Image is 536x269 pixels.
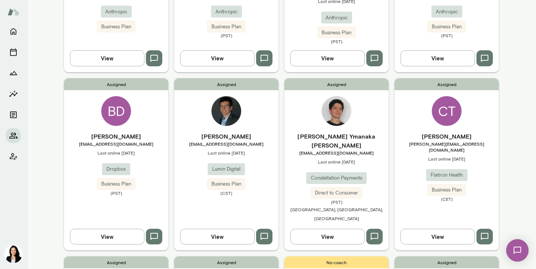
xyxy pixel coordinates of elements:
[290,207,383,221] span: [GEOGRAPHIC_DATA], [GEOGRAPHIC_DATA], [GEOGRAPHIC_DATA]
[395,78,499,90] span: Assigned
[64,78,168,90] span: Assigned
[207,23,246,31] span: Business Plan
[174,132,278,141] h6: [PERSON_NAME]
[70,229,144,244] button: View
[290,50,365,66] button: View
[64,150,168,156] span: Last online [DATE]
[321,14,352,22] span: Anthropic
[284,150,389,156] span: [EMAIL_ADDRESS][DOMAIN_NAME]
[322,96,351,126] img: Mateus Ymanaka Barretto
[174,78,278,90] span: Assigned
[427,23,466,31] span: Business Plan
[317,29,356,37] span: Business Plan
[395,256,499,268] span: Assigned
[211,96,241,126] img: Brian Clerc
[97,23,135,31] span: Business Plan
[6,86,21,101] button: Insights
[211,8,242,16] span: Anthropic
[310,189,363,197] span: Direct to Consumer
[427,186,466,194] span: Business Plan
[174,190,278,196] span: (CST)
[395,141,499,153] span: [PERSON_NAME][EMAIL_ADDRESS][DOMAIN_NAME]
[284,199,389,205] span: (PST)
[70,50,144,66] button: View
[6,45,21,60] button: Sessions
[395,132,499,141] h6: [PERSON_NAME]
[101,96,131,126] div: BD
[174,32,278,38] span: (PST)
[395,156,499,162] span: Last online [DATE]
[102,165,130,173] span: Dropbox
[426,171,468,179] span: Flatiron Health
[64,256,168,268] span: Assigned
[208,165,245,173] span: Lumin Digital
[284,132,389,150] h6: [PERSON_NAME] Ymanaka [PERSON_NAME]
[431,8,462,16] span: Anthropic
[6,128,21,143] button: Members
[284,256,389,268] span: No coach
[6,66,21,80] button: Growth Plan
[64,190,168,196] span: (PST)
[401,50,475,66] button: View
[97,180,135,188] span: Business Plan
[174,150,278,156] span: Last online [DATE]
[401,229,475,244] button: View
[101,8,132,16] span: Anthropic
[174,141,278,147] span: [EMAIL_ADDRESS][DOMAIN_NAME]
[64,132,168,141] h6: [PERSON_NAME]
[7,5,19,19] img: Mento
[432,96,462,126] div: CT
[4,245,22,263] img: Monica Aggarwal
[284,78,389,90] span: Assigned
[6,149,21,164] button: Client app
[6,107,21,122] button: Documents
[284,38,389,44] span: (PST)
[6,24,21,39] button: Home
[306,174,367,182] span: Constellation Payments
[395,32,499,38] span: (PST)
[180,229,255,244] button: View
[395,196,499,202] span: (CET)
[64,141,168,147] span: [EMAIL_ADDRESS][DOMAIN_NAME]
[180,50,255,66] button: View
[284,159,389,165] span: Last online [DATE]
[290,229,365,244] button: View
[174,256,278,268] span: Assigned
[207,180,246,188] span: Business Plan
